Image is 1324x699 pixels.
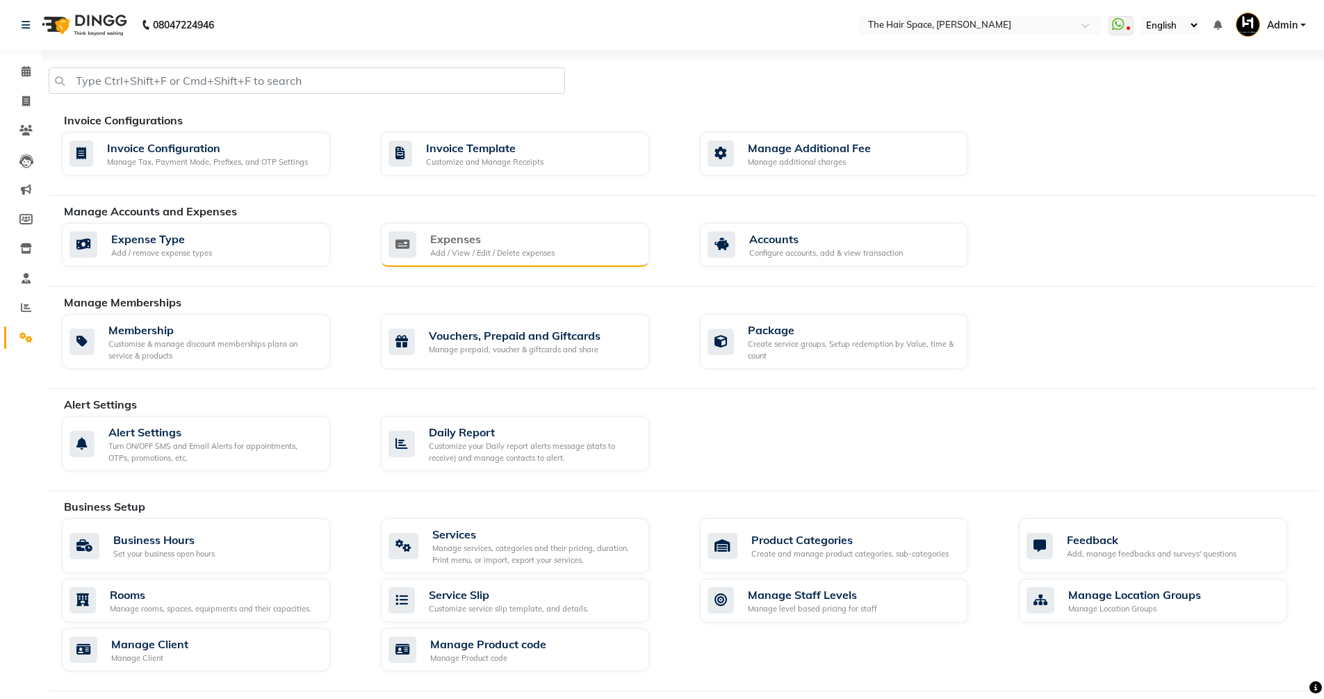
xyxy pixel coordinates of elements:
div: Manage Location Groups [1068,586,1201,603]
div: Invoice Configuration [107,140,308,156]
div: Manage Location Groups [1068,603,1201,615]
a: Business HoursSet your business open hours [62,518,360,573]
div: Accounts [749,231,903,247]
div: Manage Tax, Payment Mode, Prefixes, and OTP Settings [107,156,308,168]
span: Admin [1267,18,1298,33]
div: Set your business open hours [113,548,215,560]
a: MembershipCustomise & manage discount memberships plans on service & products [62,314,360,369]
div: Package [748,322,957,338]
a: Vouchers, Prepaid and GiftcardsManage prepaid, voucher & giftcards and share [381,314,679,369]
div: Turn ON/OFF SMS and Email Alerts for appointments, OTPs, promotions, etc. [108,441,319,463]
div: Daily Report [429,424,638,441]
a: PackageCreate service groups, Setup redemption by Value, time & count [700,314,998,369]
a: Daily ReportCustomize your Daily report alerts message (stats to receive) and manage contacts to ... [381,416,679,471]
div: Rooms [110,586,311,603]
div: Vouchers, Prepaid and Giftcards [429,327,600,344]
div: Manage rooms, spaces, equipments and their capacities. [110,603,311,615]
a: Manage ClientManage Client [62,628,360,672]
div: Customise & manage discount memberships plans on service & products [108,338,319,361]
a: ServicesManage services, categories and their pricing, duration. Print menu, or import, export yo... [381,518,679,573]
div: Manage prepaid, voucher & giftcards and share [429,344,600,356]
div: Manage Product code [430,636,546,652]
a: AccountsConfigure accounts, add & view transaction [700,223,998,268]
div: Invoice Template [426,140,544,156]
a: Product CategoriesCreate and manage product categories, sub-categories [700,518,998,573]
div: Services [432,526,638,543]
img: logo [35,6,131,44]
div: Manage level based pricing for staff [748,603,877,615]
img: Admin [1236,13,1260,37]
a: Manage Location GroupsManage Location Groups [1019,579,1317,623]
div: Alert Settings [108,424,319,441]
a: Expense TypeAdd / remove expense types [62,223,360,268]
div: Expense Type [111,231,212,247]
div: Create service groups, Setup redemption by Value, time & count [748,338,957,361]
div: Feedback [1067,532,1236,548]
div: Customize service slip template, and details. [429,603,589,615]
a: Service SlipCustomize service slip template, and details. [381,579,679,623]
div: Manage Staff Levels [748,586,877,603]
a: Manage Product codeManage Product code [381,628,679,672]
div: Create and manage product categories, sub-categories [751,548,949,560]
div: Customize and Manage Receipts [426,156,544,168]
a: Invoice ConfigurationManage Tax, Payment Mode, Prefixes, and OTP Settings [62,132,360,176]
a: Manage Staff LevelsManage level based pricing for staff [700,579,998,623]
a: RoomsManage rooms, spaces, equipments and their capacities. [62,579,360,623]
div: Manage Client [111,652,188,664]
div: Customize your Daily report alerts message (stats to receive) and manage contacts to alert. [429,441,638,463]
b: 08047224946 [153,6,214,44]
div: Manage Client [111,636,188,652]
div: Membership [108,322,319,338]
a: Alert SettingsTurn ON/OFF SMS and Email Alerts for appointments, OTPs, promotions, etc. [62,416,360,471]
div: Manage Product code [430,652,546,664]
div: Configure accounts, add & view transaction [749,247,903,259]
div: Add / remove expense types [111,247,212,259]
input: Type Ctrl+Shift+F or Cmd+Shift+F to search [49,67,565,94]
div: Add / View / Edit / Delete expenses [430,247,555,259]
div: Business Hours [113,532,215,548]
a: FeedbackAdd, manage feedbacks and surveys' questions [1019,518,1317,573]
div: Manage Additional Fee [748,140,871,156]
a: ExpensesAdd / View / Edit / Delete expenses [381,223,679,268]
div: Product Categories [751,532,949,548]
div: Manage services, categories and their pricing, duration. Print menu, or import, export your servi... [432,543,638,566]
a: Manage Additional FeeManage additional charges [700,132,998,176]
div: Add, manage feedbacks and surveys' questions [1067,548,1236,560]
div: Manage additional charges [748,156,871,168]
div: Service Slip [429,586,589,603]
div: Expenses [430,231,555,247]
a: Invoice TemplateCustomize and Manage Receipts [381,132,679,176]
